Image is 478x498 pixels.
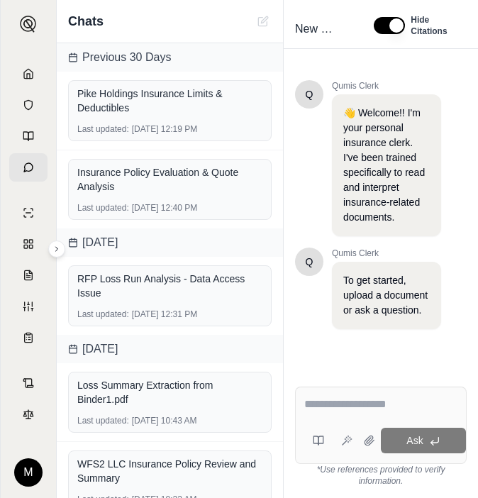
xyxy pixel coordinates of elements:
div: WFS2 LLC Insurance Policy Review and Summary [77,457,262,485]
div: Loss Summary Extraction from Binder1.pdf [77,378,262,406]
a: Chat [9,153,48,182]
div: [DATE] 12:31 PM [77,309,262,320]
span: Ask [406,435,423,446]
p: To get started, upload a document or ask a question. [343,273,430,318]
img: Expand sidebar [20,16,37,33]
div: [DATE] [57,335,283,363]
a: Documents Vault [9,91,48,119]
span: Hello [306,87,313,101]
button: Expand sidebar [48,240,65,258]
a: Single Policy [9,199,48,227]
div: Edit Title [289,18,357,40]
span: Last updated: [77,415,129,426]
div: Previous 30 Days [57,43,283,72]
div: *Use references provided to verify information. [295,464,467,487]
div: Pike Holdings Insurance Limits & Deductibles [77,87,262,115]
span: Chats [68,11,104,31]
button: Expand sidebar [14,10,43,38]
a: Policy Comparisons [9,230,48,258]
a: Prompt Library [9,122,48,150]
div: [DATE] 10:43 AM [77,415,262,426]
div: [DATE] 12:40 PM [77,202,262,214]
div: M [14,458,43,487]
a: Custom Report [9,292,48,321]
a: Legal Search Engine [9,400,48,428]
span: Last updated: [77,202,129,214]
span: Hello [306,255,313,269]
span: New Chat [289,18,345,40]
button: New Chat [255,13,272,30]
p: 👋 Welcome!! I'm your personal insurance clerk. I've been trained specifically to read and interpr... [343,106,430,225]
a: Coverage Table [9,323,48,352]
a: Claim Coverage [9,261,48,289]
span: Last updated: [77,123,129,135]
button: Ask [381,428,466,453]
span: Last updated: [77,309,129,320]
div: RFP Loss Run Analysis - Data Access Issue [77,272,262,300]
span: Hide Citations [411,14,458,37]
span: Qumis Clerk [332,80,441,92]
div: [DATE] 12:19 PM [77,123,262,135]
a: Contract Analysis [9,369,48,397]
div: [DATE] [57,228,283,257]
a: Home [9,60,48,88]
div: Insurance Policy Evaluation & Quote Analysis [77,165,262,194]
span: Qumis Clerk [332,248,441,259]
